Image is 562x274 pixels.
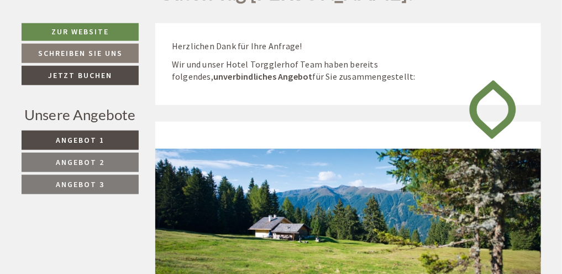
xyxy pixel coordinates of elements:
[22,105,139,125] div: Unsere Angebote
[461,70,524,149] img: image
[56,135,104,145] span: Angebot 1
[22,44,139,63] a: Schreiben Sie uns
[22,66,139,85] a: Jetzt buchen
[172,40,524,53] p: Herzlichen Dank für Ihre Anfrage!
[56,157,104,167] span: Angebot 2
[156,9,196,28] div: [DATE]
[56,179,104,189] span: Angebot 3
[9,30,181,64] div: Guten Tag, wie können wir Ihnen helfen?
[213,71,313,82] strong: unverbindliches Angebot
[22,23,139,41] a: Zur Website
[172,58,524,84] p: Wir und unser Hotel Torgglerhof Team haben bereits folgendes, für Sie zusammengestellt:
[17,33,175,42] div: [GEOGRAPHIC_DATA]
[17,54,175,62] small: 09:24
